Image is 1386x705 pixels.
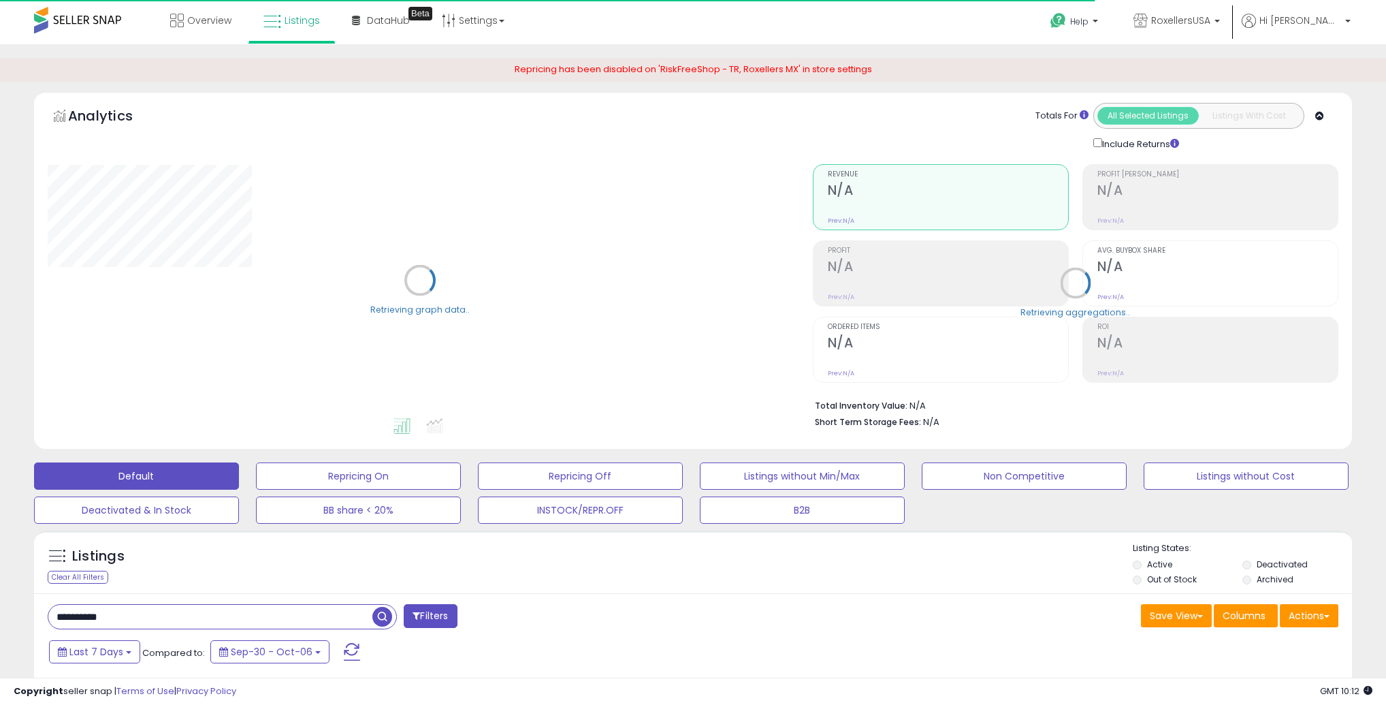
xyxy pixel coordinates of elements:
[1035,110,1089,123] div: Totals For
[256,463,461,490] button: Repricing On
[1257,574,1293,585] label: Archived
[404,604,457,628] button: Filters
[1320,685,1372,698] span: 2025-10-14 10:12 GMT
[1083,136,1195,151] div: Include Returns
[478,463,683,490] button: Repricing Off
[1039,2,1112,44] a: Help
[1050,12,1067,29] i: Get Help
[210,640,329,663] button: Sep-30 - Oct-06
[1097,107,1199,125] button: All Selected Listings
[1257,559,1308,570] label: Deactivated
[1223,609,1266,623] span: Columns
[478,497,683,524] button: INSTOCK/REPR.OFF
[176,685,236,698] a: Privacy Policy
[116,685,174,698] a: Terms of Use
[922,463,1127,490] button: Non Competitive
[1070,16,1089,27] span: Help
[34,497,239,524] button: Deactivated & In Stock
[1214,604,1278,627] button: Columns
[34,463,239,490] button: Default
[1133,542,1352,555] p: Listing States:
[1259,14,1341,27] span: Hi [PERSON_NAME]
[1020,307,1130,319] div: Retrieving aggregations..
[1151,14,1210,27] span: RoxellersUSA
[48,571,108,584] div: Clear All Filters
[72,547,125,566] h5: Listings
[231,645,312,659] span: Sep-30 - Oct-06
[14,685,63,698] strong: Copyright
[1280,604,1338,627] button: Actions
[1198,107,1300,125] button: Listings With Cost
[367,14,410,27] span: DataHub
[1147,574,1197,585] label: Out of Stock
[515,63,872,76] span: Repricing has been disabled on 'RiskFreeShop - TR, Roxellers MX' in store settings
[1242,14,1351,44] a: Hi [PERSON_NAME]
[187,14,231,27] span: Overview
[69,645,123,659] span: Last 7 Days
[1144,463,1349,490] button: Listings without Cost
[14,685,236,698] div: seller snap | |
[370,304,470,316] div: Retrieving graph data..
[142,646,205,659] span: Compared to:
[700,497,905,524] button: B2B
[408,7,432,20] div: Tooltip anchor
[1141,604,1212,627] button: Save View
[700,463,905,490] button: Listings without Min/Max
[68,106,159,129] h5: Analytics
[1147,559,1172,570] label: Active
[1264,676,1338,689] div: No relevant data
[49,640,140,663] button: Last 7 Days
[256,497,461,524] button: BB share < 20%
[285,14,320,27] span: Listings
